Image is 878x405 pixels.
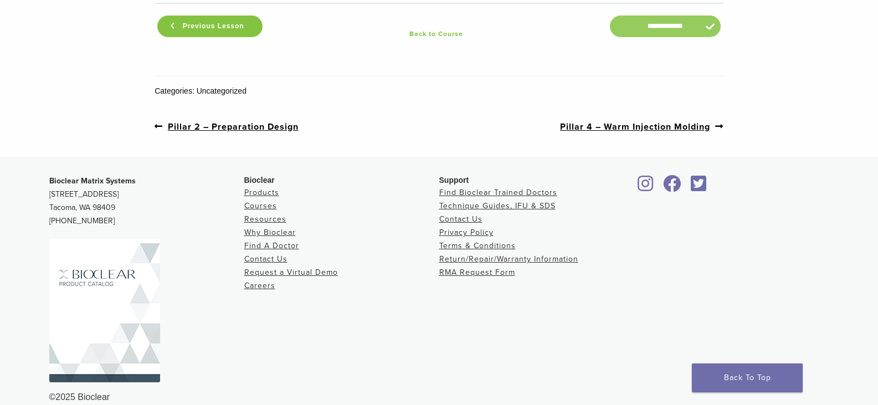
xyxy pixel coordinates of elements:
[439,241,516,250] a: Terms & Conditions
[244,176,275,184] span: Bioclear
[49,391,829,404] div: ©2025 Bioclear
[157,16,263,37] a: Previous Lesson
[244,254,287,264] a: Contact Us
[155,120,299,134] a: Pillar 2 – Preparation Design
[265,27,607,40] a: Back to Course
[439,268,515,277] a: RMA Request Form
[660,182,685,193] a: Bioclear
[692,363,803,392] a: Back To Top
[244,201,277,211] a: Courses
[439,176,469,184] span: Support
[155,85,723,97] div: Categories: Uncategorized
[687,182,711,193] a: Bioclear
[49,175,244,228] p: [STREET_ADDRESS] Tacoma, WA 98409 [PHONE_NUMBER]
[634,182,658,193] a: Bioclear
[439,188,557,197] a: Find Bioclear Trained Doctors
[439,201,556,211] a: Technique Guides, IFU & SDS
[560,120,723,134] a: Pillar 4 – Warm Injection Molding
[244,188,279,197] a: Products
[244,241,299,250] a: Find A Doctor
[155,97,723,157] nav: Post Navigation
[439,214,482,224] a: Contact Us
[244,281,275,290] a: Careers
[244,268,338,277] a: Request a Virtual Demo
[49,239,160,382] img: Bioclear
[49,176,136,186] strong: Bioclear Matrix Systems
[439,228,494,237] a: Privacy Policy
[244,228,296,237] a: Why Bioclear
[244,214,286,224] a: Resources
[439,254,578,264] a: Return/Repair/Warranty Information
[176,22,251,30] span: Previous Lesson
